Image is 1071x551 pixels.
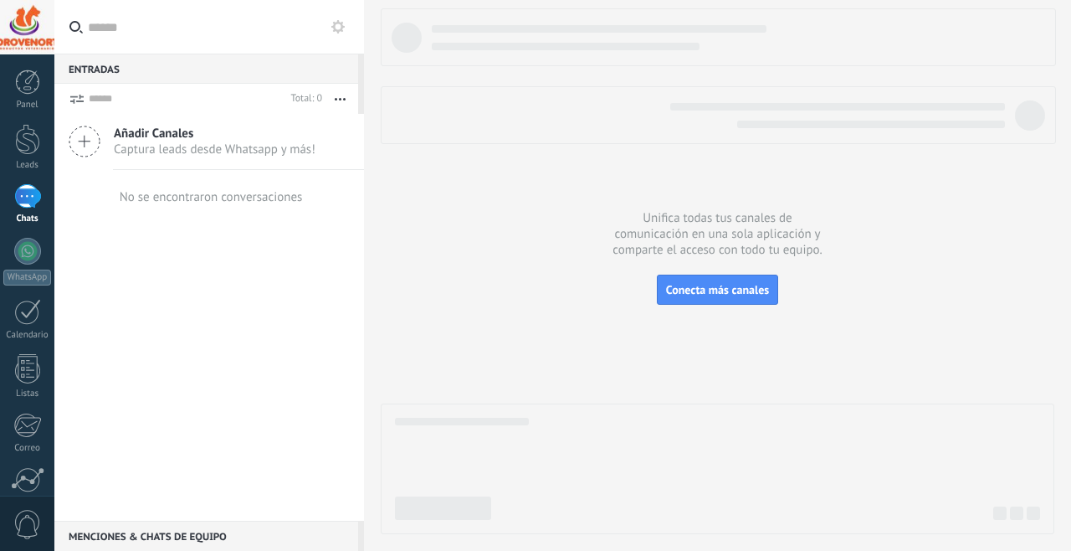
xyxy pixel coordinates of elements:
span: Captura leads desde Whatsapp y más! [114,142,315,157]
div: Listas [3,389,52,399]
div: Correo [3,443,52,454]
div: Leads [3,160,52,171]
div: Total: 0 [284,90,322,107]
span: Conecta más canales [666,282,769,297]
div: WhatsApp [3,270,51,286]
div: Menciones & Chats de equipo [54,521,358,551]
button: Conecta más canales [657,275,778,305]
div: Panel [3,100,52,111]
div: Entradas [54,54,358,84]
div: Chats [3,214,52,224]
div: Calendario [3,330,52,341]
div: No se encontraron conversaciones [120,189,303,205]
span: Añadir Canales [114,126,315,142]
